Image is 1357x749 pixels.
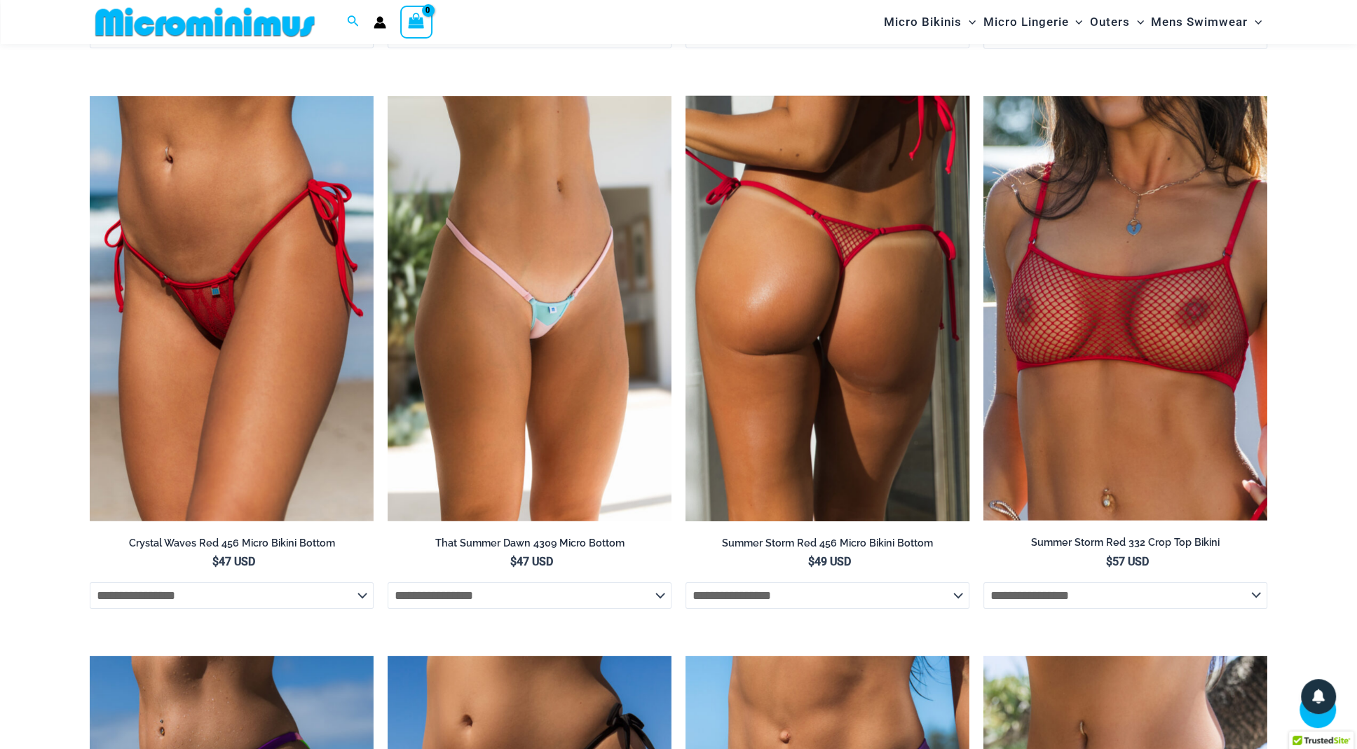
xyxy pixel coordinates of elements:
[1151,4,1248,40] span: Mens Swimwear
[686,537,969,555] a: Summer Storm Red 456 Micro Bikini Bottom
[1090,4,1130,40] span: Outers
[388,537,671,555] a: That Summer Dawn 4309 Micro Bottom
[1147,4,1265,40] a: Mens SwimwearMenu ToggleMenu Toggle
[347,13,360,31] a: Search icon link
[880,4,979,40] a: Micro BikinisMenu ToggleMenu Toggle
[400,6,432,38] a: View Shopping Cart, empty
[808,555,851,568] bdi: 49 USD
[212,555,219,568] span: $
[1086,4,1147,40] a: OutersMenu ToggleMenu Toggle
[686,96,969,522] a: Summer Storm Red 456 Micro 02Summer Storm Red 456 Micro 03Summer Storm Red 456 Micro 03
[878,2,1267,42] nav: Site Navigation
[1130,4,1144,40] span: Menu Toggle
[983,536,1267,554] a: Summer Storm Red 332 Crop Top Bikini
[374,16,386,29] a: Account icon link
[686,96,969,522] img: Summer Storm Red 456 Micro 03
[983,536,1267,549] h2: Summer Storm Red 332 Crop Top Bikini
[510,555,553,568] bdi: 47 USD
[90,537,374,550] h2: Crystal Waves Red 456 Micro Bikini Bottom
[962,4,976,40] span: Menu Toggle
[212,555,255,568] bdi: 47 USD
[808,555,814,568] span: $
[90,6,320,38] img: MM SHOP LOGO FLAT
[1248,4,1262,40] span: Menu Toggle
[1106,555,1112,568] span: $
[90,96,374,522] a: Crystal Waves 456 Bottom 02Crystal Waves 456 Bottom 01Crystal Waves 456 Bottom 01
[979,4,1086,40] a: Micro LingerieMenu ToggleMenu Toggle
[388,96,671,522] img: That Summer Dawn 4309 Micro 02
[983,96,1267,521] img: Summer Storm Red 332 Crop Top 01
[983,96,1267,521] a: Summer Storm Red 332 Crop Top 01Summer Storm Red 332 Crop Top 449 Thong 03Summer Storm Red 332 Cr...
[686,537,969,550] h2: Summer Storm Red 456 Micro Bikini Bottom
[90,96,374,522] img: Crystal Waves 456 Bottom 02
[388,537,671,550] h2: That Summer Dawn 4309 Micro Bottom
[388,96,671,522] a: That Summer Dawn 4309 Micro 02That Summer Dawn 4309 Micro 01That Summer Dawn 4309 Micro 01
[510,555,517,568] span: $
[90,537,374,555] a: Crystal Waves Red 456 Micro Bikini Bottom
[1068,4,1082,40] span: Menu Toggle
[983,4,1068,40] span: Micro Lingerie
[1106,555,1149,568] bdi: 57 USD
[884,4,962,40] span: Micro Bikinis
